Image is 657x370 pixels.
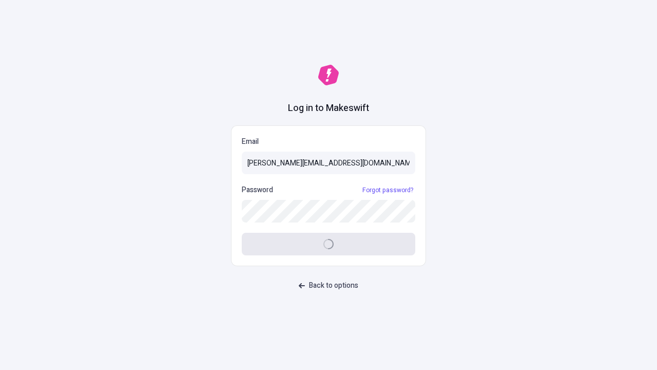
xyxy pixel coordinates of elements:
input: Email [242,152,415,174]
a: Forgot password? [360,186,415,194]
p: Email [242,136,415,147]
h1: Log in to Makeswift [288,102,369,115]
p: Password [242,184,273,196]
button: Back to options [293,276,364,295]
span: Back to options [309,280,358,291]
